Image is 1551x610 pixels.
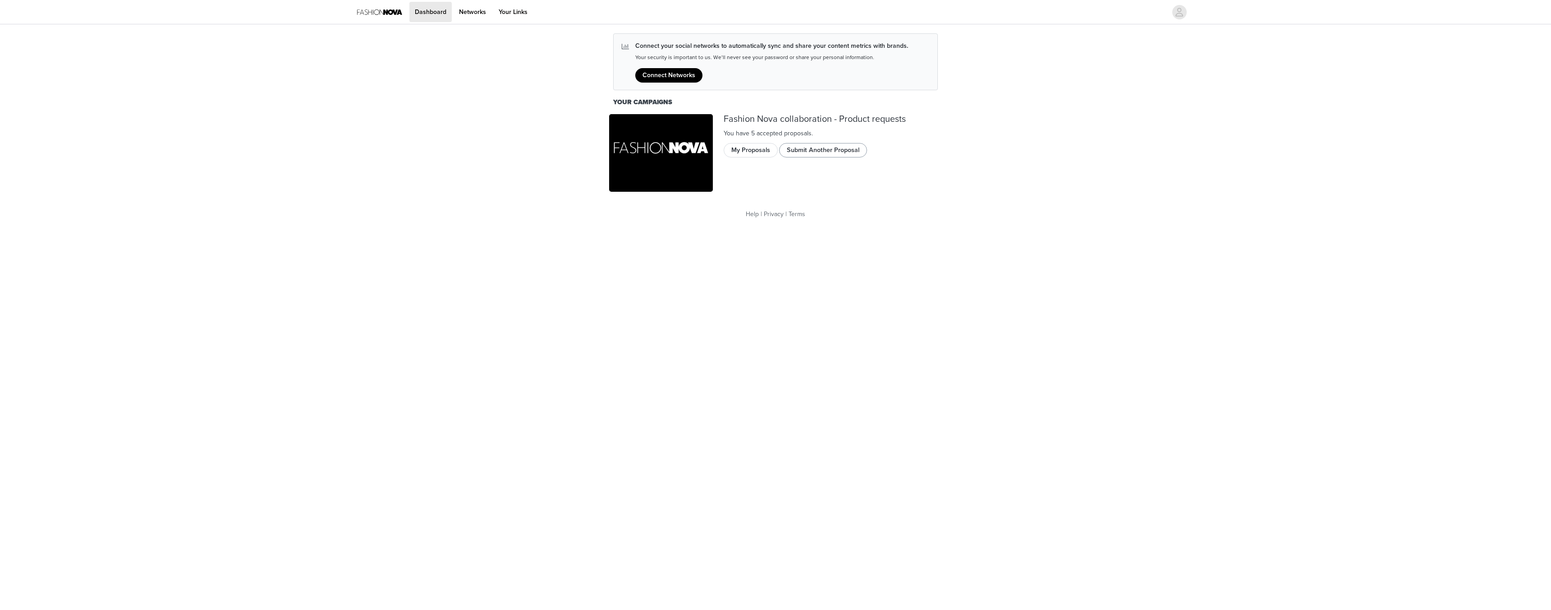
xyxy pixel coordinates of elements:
[1175,5,1184,19] div: avatar
[789,210,805,218] a: Terms
[635,54,908,61] p: Your security is important to us. We’ll never see your password or share your personal information.
[409,2,452,22] a: Dashboard
[724,129,813,137] span: You have 5 accepted proposal .
[761,210,762,218] span: |
[613,97,938,107] div: Your Campaigns
[746,210,759,218] a: Help
[785,210,787,218] span: |
[724,143,778,157] button: My Proposals
[454,2,491,22] a: Networks
[635,41,908,51] p: Connect your social networks to automatically sync and share your content metrics with brands.
[635,68,702,83] button: Connect Networks
[779,143,867,157] button: Submit Another Proposal
[764,210,784,218] a: Privacy
[493,2,533,22] a: Your Links
[609,114,713,192] img: Fashion Nova
[724,114,942,125] div: Fashion Nova collaboration - Product requests
[357,2,402,22] img: Fashion Nova Logo
[808,129,812,137] span: s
